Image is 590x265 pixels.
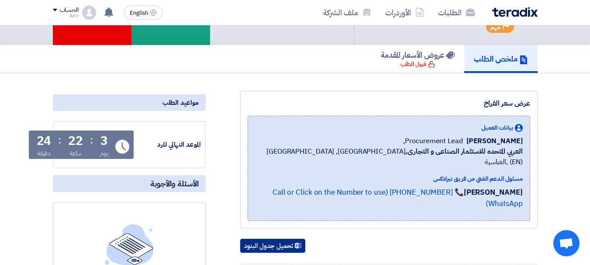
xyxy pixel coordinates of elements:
a: عروض الأسعار المقدمة قبول الطلب [371,45,464,73]
a: ملخص الطلب [464,45,538,73]
img: profile_test.png [82,6,96,20]
span: مهم [490,23,500,31]
div: يوم [100,149,108,158]
div: الحساب [60,7,79,14]
div: الموعد النهائي للرد [135,140,201,150]
div: 24 [37,135,52,147]
div: دقيقة [37,149,51,158]
div: : [58,132,61,148]
div: Open chat [553,230,580,256]
div: مسئول الدعم الفني من فريق تيرادكس [255,174,523,183]
button: English [124,6,162,20]
a: الأوردرات [378,2,431,23]
div: ساعة [69,149,82,158]
a: 📞 [PHONE_NUMBER] (Call or Click on the Number to use WhatsApp) [273,187,523,209]
h5: عروض الأسعار المقدمة [381,50,455,60]
span: English [130,10,148,16]
a: الطلبات [431,2,482,23]
div: قبول الطلب [400,60,435,69]
strong: [PERSON_NAME] [464,187,523,198]
img: empty_state_list.svg [105,224,154,265]
div: Amr [53,14,79,18]
div: عرض سعر الفراخ [248,98,530,109]
span: الأسئلة والأجوبة [150,179,199,189]
div: 22 [68,135,83,147]
img: Teradix logo [492,7,538,17]
b: العربي المتحده للاستثمار الصناعى و التجارى, [405,146,522,157]
div: : [90,132,93,148]
span: [GEOGRAPHIC_DATA], [GEOGRAPHIC_DATA] (EN) ,العباسية [255,146,523,167]
div: مواعيد الطلب [53,94,206,111]
h5: ملخص الطلب [474,54,528,64]
span: بيانات العميل [481,123,513,132]
button: تحميل جدول البنود [240,239,305,253]
a: ملف الشركة [316,2,378,23]
span: Procurement Lead, [403,136,462,146]
span: [PERSON_NAME] [466,136,523,146]
div: 3 [100,135,108,147]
